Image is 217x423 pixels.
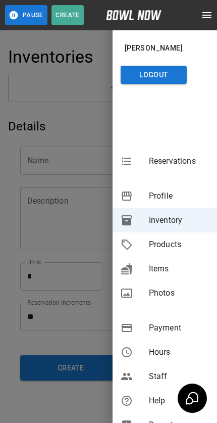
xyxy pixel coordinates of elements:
[149,239,209,251] span: Products
[113,364,217,389] div: Staff
[106,10,161,20] img: logo
[149,370,209,383] span: Staff
[113,184,217,208] div: Profile
[149,190,209,202] span: Profile
[5,5,47,25] button: Pause
[149,214,209,226] span: Inventory
[149,322,209,334] span: Payment
[113,257,217,281] div: Items
[149,155,209,167] span: Reservations
[113,208,217,232] div: Inventory
[149,395,209,407] span: Help
[149,346,209,358] span: Hours
[113,149,217,173] div: Reservations
[113,232,217,257] div: Products
[113,389,217,413] div: Help
[121,39,187,58] button: [PERSON_NAME]
[113,316,217,340] div: Payment
[121,66,187,84] button: Logout
[197,5,217,25] button: open drawer
[113,281,217,305] div: Photos
[51,5,84,25] button: Create
[149,287,209,299] span: Photos
[113,340,217,364] div: Hours
[149,263,209,275] span: Items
